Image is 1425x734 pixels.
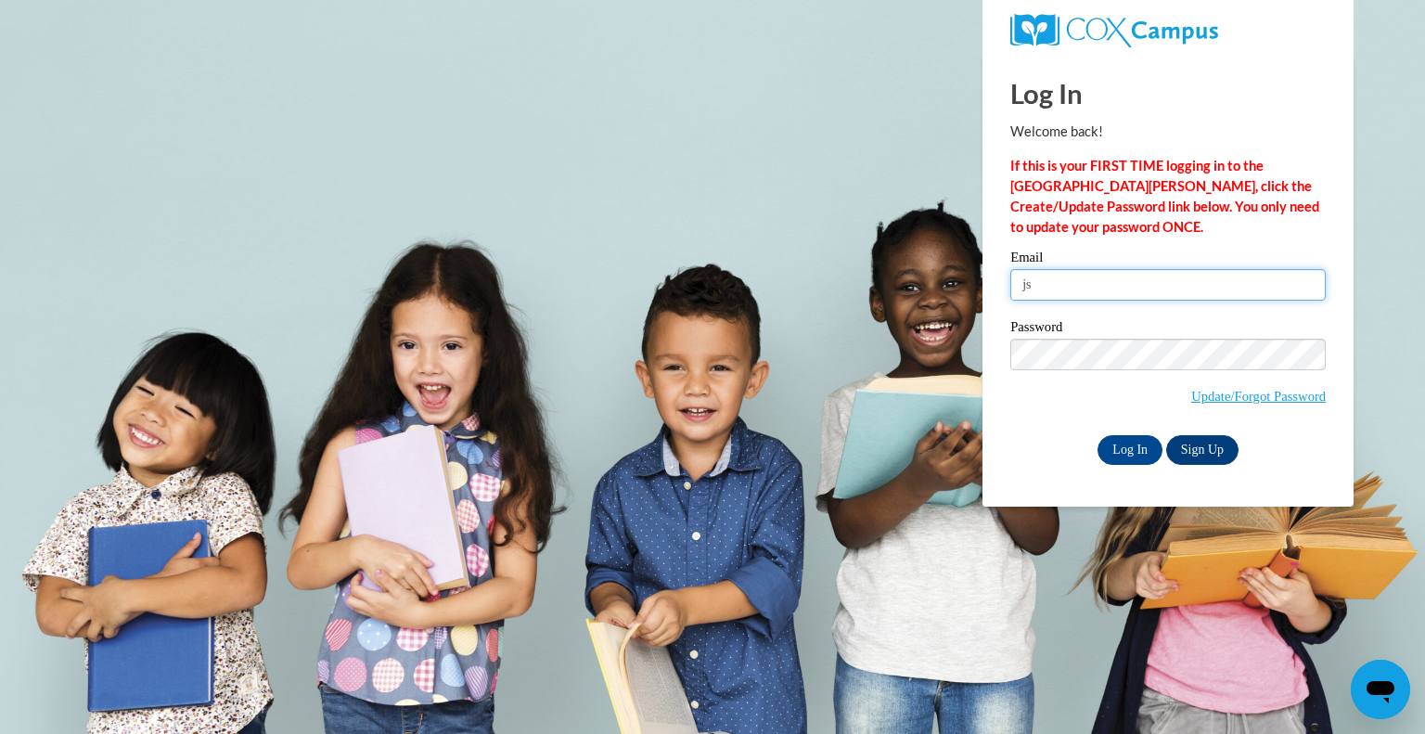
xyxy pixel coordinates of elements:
[1010,158,1319,235] strong: If this is your FIRST TIME logging in to the [GEOGRAPHIC_DATA][PERSON_NAME], click the Create/Upd...
[1098,435,1162,465] input: Log In
[1010,251,1326,269] label: Email
[1010,14,1218,47] img: COX Campus
[1191,389,1326,404] a: Update/Forgot Password
[1166,435,1239,465] a: Sign Up
[1351,660,1410,719] iframe: Button to launch messaging window
[1010,74,1326,112] h1: Log In
[1010,14,1326,47] a: COX Campus
[1010,320,1326,339] label: Password
[1010,122,1326,142] p: Welcome back!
